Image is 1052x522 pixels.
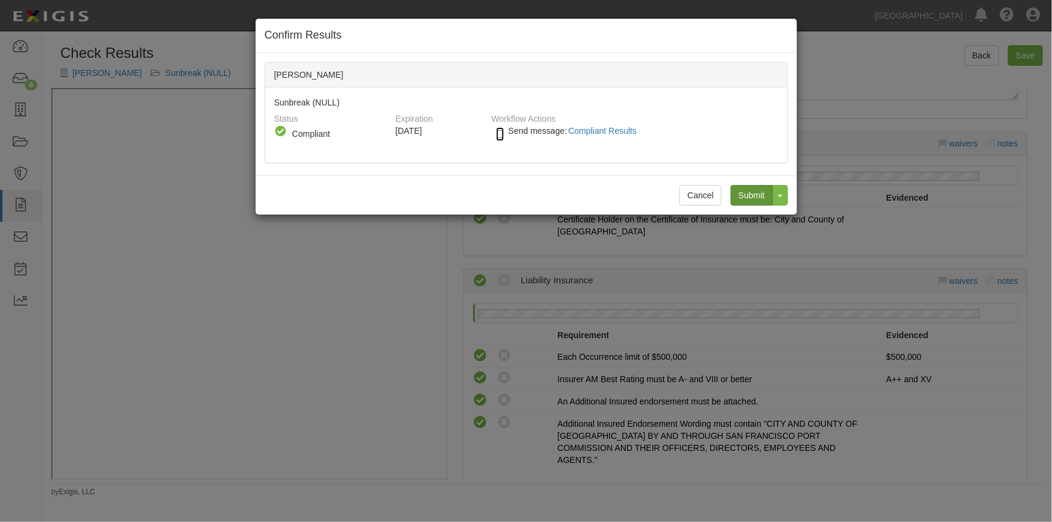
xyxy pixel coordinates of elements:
button: Send message: [567,123,642,139]
div: Compliant [292,128,383,140]
div: [DATE] [395,125,482,137]
button: Cancel [679,185,722,206]
i: Compliant [274,125,288,138]
div: [PERSON_NAME] [265,63,787,87]
input: Send message:Compliant Results [496,127,504,141]
label: Status [274,108,298,125]
label: Expiration [395,108,433,125]
h4: Confirm Results [265,28,788,43]
span: Compliant Results [569,126,637,136]
input: Submit [731,185,773,206]
span: Send message: [508,126,641,136]
label: Workflow Actions [491,108,555,125]
div: Sunbreak (NULL) [265,87,787,163]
